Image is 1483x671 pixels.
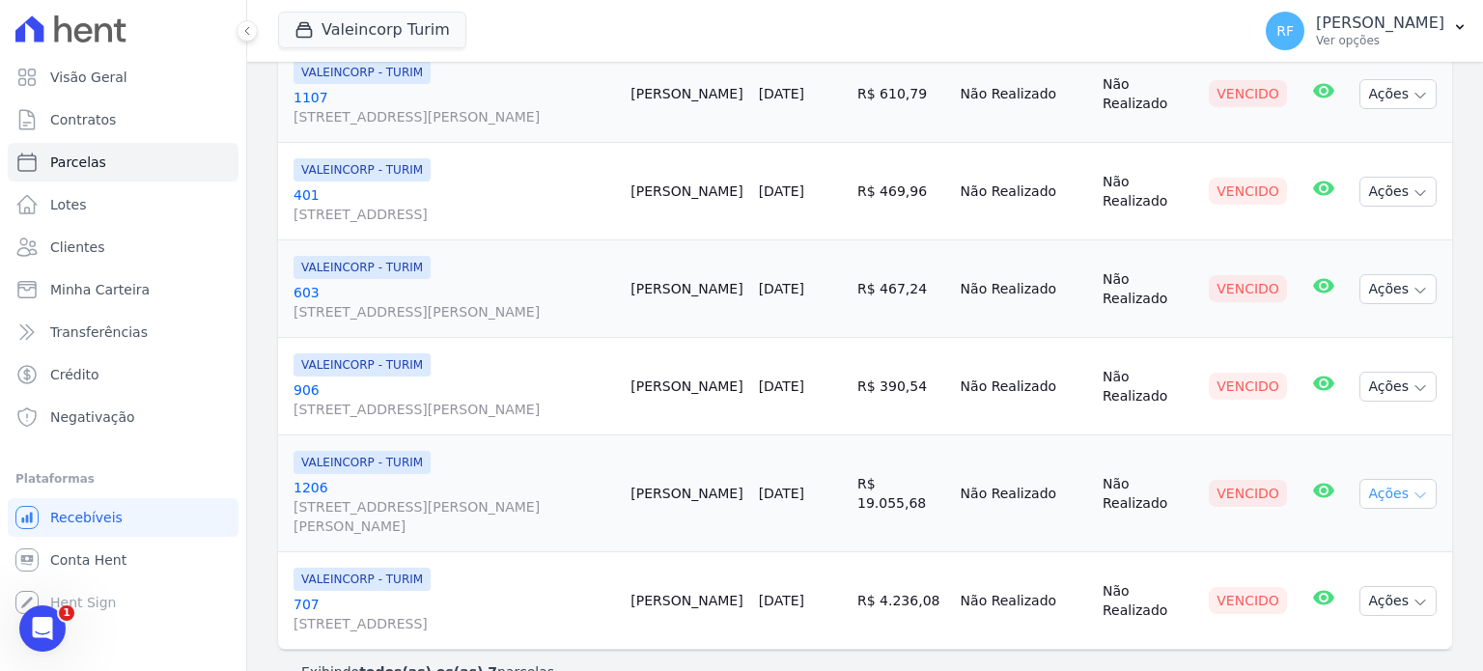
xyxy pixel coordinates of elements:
a: [DATE] [759,281,804,296]
div: Vencido [1209,480,1287,507]
p: [PERSON_NAME] [1316,14,1444,33]
span: [STREET_ADDRESS] [294,205,615,224]
td: Não Realizado [953,240,1095,338]
span: [STREET_ADDRESS][PERSON_NAME] [294,302,615,322]
a: [DATE] [759,86,804,101]
td: Não Realizado [1095,143,1201,240]
div: Vencido [1209,275,1287,302]
td: Não Realizado [1095,435,1201,552]
td: R$ 610,79 [850,45,953,143]
a: 1107[STREET_ADDRESS][PERSON_NAME] [294,88,615,126]
span: Clientes [50,238,104,257]
span: Visão Geral [50,68,127,87]
td: R$ 19.055,68 [850,435,953,552]
button: RF [PERSON_NAME] Ver opções [1250,4,1483,58]
span: Transferências [50,322,148,342]
a: [DATE] [759,593,804,608]
span: Conta Hent [50,550,126,570]
td: [PERSON_NAME] [623,240,750,338]
span: VALEINCORP - TURIM [294,256,431,279]
span: Lotes [50,195,87,214]
td: [PERSON_NAME] [623,435,750,552]
span: RF [1276,24,1294,38]
button: Ações [1359,177,1437,207]
td: R$ 4.236,08 [850,552,953,650]
div: Vencido [1209,373,1287,400]
span: VALEINCORP - TURIM [294,451,431,474]
a: Negativação [8,398,238,436]
a: Contratos [8,100,238,139]
td: Não Realizado [953,45,1095,143]
a: Transferências [8,313,238,351]
td: [PERSON_NAME] [623,338,750,435]
td: Não Realizado [953,552,1095,650]
button: Ações [1359,79,1437,109]
a: Crédito [8,355,238,394]
a: Lotes [8,185,238,224]
span: Contratos [50,110,116,129]
td: Não Realizado [953,143,1095,240]
a: Parcelas [8,143,238,182]
span: [STREET_ADDRESS][PERSON_NAME] [294,400,615,419]
p: Ver opções [1316,33,1444,48]
iframe: Intercom live chat [19,605,66,652]
span: VALEINCORP - TURIM [294,568,431,591]
a: [DATE] [759,486,804,501]
span: [STREET_ADDRESS] [294,614,615,633]
a: 1206[STREET_ADDRESS][PERSON_NAME][PERSON_NAME] [294,478,615,536]
a: Minha Carteira [8,270,238,309]
div: Vencido [1209,587,1287,614]
div: Plataformas [15,467,231,490]
div: Vencido [1209,80,1287,107]
td: Não Realizado [1095,338,1201,435]
button: Valeincorp Turim [278,12,466,48]
a: 906[STREET_ADDRESS][PERSON_NAME] [294,380,615,419]
span: [STREET_ADDRESS][PERSON_NAME] [294,107,615,126]
td: [PERSON_NAME] [623,45,750,143]
span: Parcelas [50,153,106,172]
td: R$ 469,96 [850,143,953,240]
button: Ações [1359,586,1437,616]
td: [PERSON_NAME] [623,143,750,240]
div: Vencido [1209,178,1287,205]
a: [DATE] [759,378,804,394]
span: Crédito [50,365,99,384]
td: Não Realizado [1095,45,1201,143]
span: VALEINCORP - TURIM [294,158,431,182]
td: Não Realizado [953,338,1095,435]
a: Visão Geral [8,58,238,97]
span: Recebíveis [50,508,123,527]
a: Recebíveis [8,498,238,537]
a: 707[STREET_ADDRESS] [294,595,615,633]
a: [DATE] [759,183,804,199]
button: Ações [1359,479,1437,509]
span: VALEINCORP - TURIM [294,61,431,84]
span: Minha Carteira [50,280,150,299]
a: 401[STREET_ADDRESS] [294,185,615,224]
td: R$ 390,54 [850,338,953,435]
a: Conta Hent [8,541,238,579]
span: 1 [59,605,74,621]
td: [PERSON_NAME] [623,552,750,650]
span: Negativação [50,407,135,427]
a: 603[STREET_ADDRESS][PERSON_NAME] [294,283,615,322]
td: Não Realizado [1095,552,1201,650]
td: Não Realizado [953,435,1095,552]
button: Ações [1359,372,1437,402]
a: Clientes [8,228,238,266]
span: [STREET_ADDRESS][PERSON_NAME][PERSON_NAME] [294,497,615,536]
td: R$ 467,24 [850,240,953,338]
span: VALEINCORP - TURIM [294,353,431,377]
td: Não Realizado [1095,240,1201,338]
button: Ações [1359,274,1437,304]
